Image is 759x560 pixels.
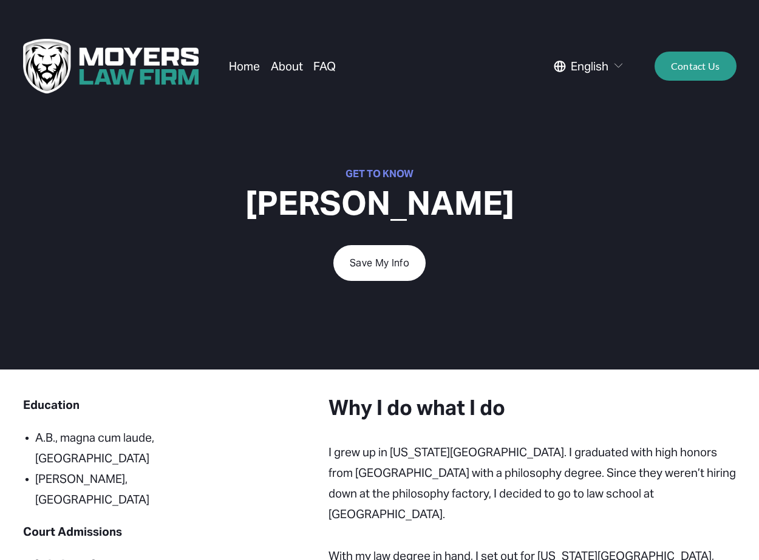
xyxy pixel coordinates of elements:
div: language picker [554,55,624,78]
a: Save My Info [333,245,425,281]
a: FAQ [313,55,336,78]
img: Moyers Law Firm | Everyone Matters. Everyone Counts. [23,39,199,93]
h3: Why I do what I do [328,394,736,422]
h1: [PERSON_NAME] [112,183,647,224]
p: I grew up in [US_STATE][GEOGRAPHIC_DATA]. I graduated with high honors from [GEOGRAPHIC_DATA] wit... [328,442,736,525]
strong: Education [23,397,80,412]
span: English [571,56,608,76]
p: [PERSON_NAME], [GEOGRAPHIC_DATA] [35,468,186,510]
a: Contact Us [655,52,737,81]
strong: Court Admissions [23,524,122,539]
a: About [271,55,303,78]
strong: GET TO KNOW [345,167,414,180]
p: A.B., magna cum laude, [GEOGRAPHIC_DATA] [35,427,186,468]
a: Home [229,55,260,78]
